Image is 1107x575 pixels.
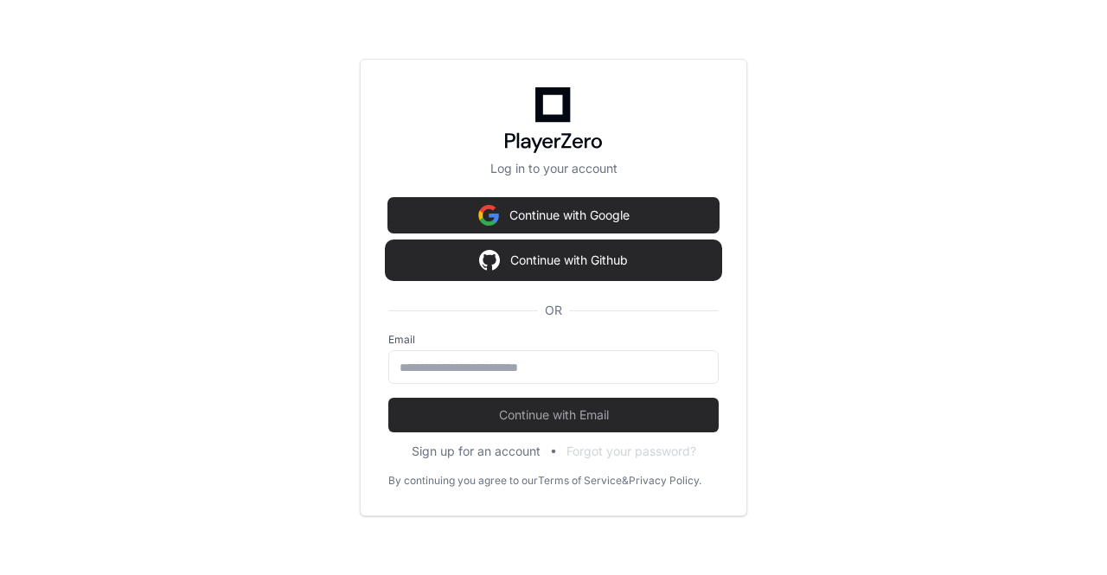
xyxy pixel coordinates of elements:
[388,474,538,488] div: By continuing you agree to our
[479,243,500,278] img: Sign in with google
[622,474,629,488] div: &
[388,243,719,278] button: Continue with Github
[412,443,541,460] button: Sign up for an account
[566,443,696,460] button: Forgot your password?
[538,302,569,319] span: OR
[388,333,719,347] label: Email
[538,474,622,488] a: Terms of Service
[478,198,499,233] img: Sign in with google
[388,398,719,432] button: Continue with Email
[388,160,719,177] p: Log in to your account
[388,406,719,424] span: Continue with Email
[629,474,701,488] a: Privacy Policy.
[388,198,719,233] button: Continue with Google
